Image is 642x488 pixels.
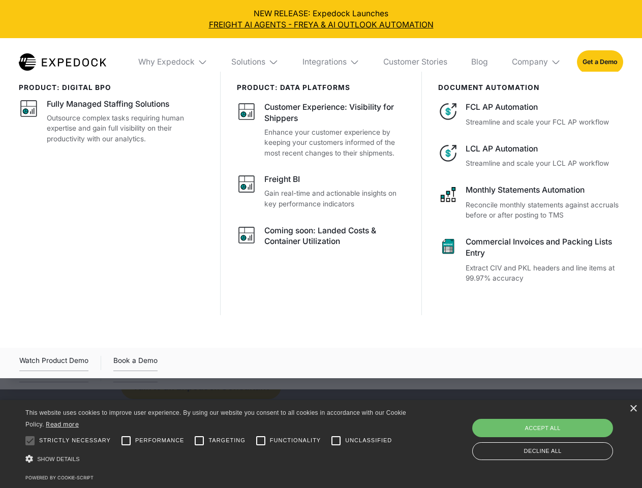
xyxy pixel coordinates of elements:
a: Freight BIGain real-time and actionable insights on key performance indicators [237,174,406,209]
div: Why Expedock [138,57,195,67]
a: Commercial Invoices and Packing Lists EntryExtract CIV and PKL headers and line items at 99.97% a... [438,236,623,284]
div: document automation [438,83,623,91]
div: Show details [25,452,410,466]
div: Integrations [294,38,368,86]
div: Monthly Statements Automation [466,185,623,196]
a: LCL AP AutomationStreamline and scale your LCL AP workflow [438,143,623,169]
a: Read more [46,420,79,428]
iframe: Chat Widget [473,378,642,488]
div: Integrations [302,57,347,67]
div: Commercial Invoices and Packing Lists Entry [466,236,623,259]
span: Unclassified [345,436,392,445]
span: Show details [37,456,80,462]
p: Extract CIV and PKL headers and line items at 99.97% accuracy [466,263,623,284]
div: Company [512,57,548,67]
p: Reconcile monthly statements against accruals before or after posting to TMS [466,200,623,221]
div: LCL AP Automation [466,143,623,155]
div: Fully Managed Staffing Solutions [47,99,169,110]
a: Powered by cookie-script [25,475,94,480]
span: Functionality [270,436,321,445]
div: Why Expedock [130,38,216,86]
a: Book a Demo [113,355,158,371]
div: Watch Product Demo [19,355,88,371]
a: Blog [463,38,496,86]
p: Gain real-time and actionable insights on key performance indicators [264,188,406,209]
a: Coming soon: Landed Costs & Container Utilization [237,225,406,251]
a: Monthly Statements AutomationReconcile monthly statements against accruals before or after postin... [438,185,623,221]
div: PRODUCT: data platforms [237,83,406,91]
p: Outsource complex tasks requiring human expertise and gain full visibility on their productivity ... [47,113,204,144]
div: product: digital bpo [19,83,204,91]
div: Freight BI [264,174,300,185]
a: Fully Managed Staffing SolutionsOutsource complex tasks requiring human expertise and gain full v... [19,99,204,144]
div: Customer Experience: Visibility for Shippers [264,102,406,124]
p: Streamline and scale your LCL AP workflow [466,158,623,169]
span: Targeting [208,436,245,445]
div: Solutions [231,57,265,67]
span: Strictly necessary [39,436,111,445]
a: FCL AP AutomationStreamline and scale your FCL AP workflow [438,102,623,127]
a: Get a Demo [577,50,623,73]
a: open lightbox [19,355,88,371]
div: Solutions [224,38,287,86]
span: This website uses cookies to improve user experience. By using our website you consent to all coo... [25,409,406,428]
a: Customer Experience: Visibility for ShippersEnhance your customer experience by keeping your cust... [237,102,406,158]
p: Streamline and scale your FCL AP workflow [466,117,623,128]
div: Company [504,38,569,86]
div: FCL AP Automation [466,102,623,113]
span: Performance [135,436,185,445]
div: Coming soon: Landed Costs & Container Utilization [264,225,406,248]
a: FREIGHT AI AGENTS - FREYA & AI OUTLOOK AUTOMATION [8,19,634,30]
a: Customer Stories [375,38,455,86]
div: NEW RELEASE: Expedock Launches [8,8,634,30]
p: Enhance your customer experience by keeping your customers informed of the most recent changes to... [264,127,406,159]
